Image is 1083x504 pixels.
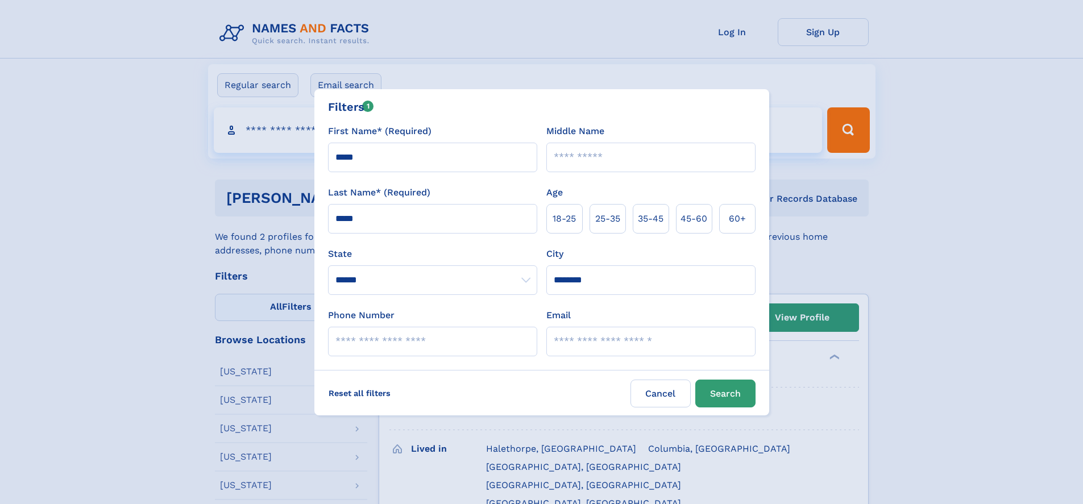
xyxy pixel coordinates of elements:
button: Search [695,380,756,407]
label: State [328,247,537,261]
label: Last Name* (Required) [328,186,430,199]
div: Filters [328,98,374,115]
label: Email [546,309,571,322]
span: 45‑60 [680,212,707,226]
label: Reset all filters [321,380,398,407]
label: Middle Name [546,124,604,138]
span: 25‑35 [595,212,620,226]
label: Age [546,186,563,199]
label: Phone Number [328,309,395,322]
label: First Name* (Required) [328,124,431,138]
label: City [546,247,563,261]
span: 18‑25 [553,212,576,226]
span: 35‑45 [638,212,663,226]
label: Cancel [630,380,691,407]
span: 60+ [729,212,746,226]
